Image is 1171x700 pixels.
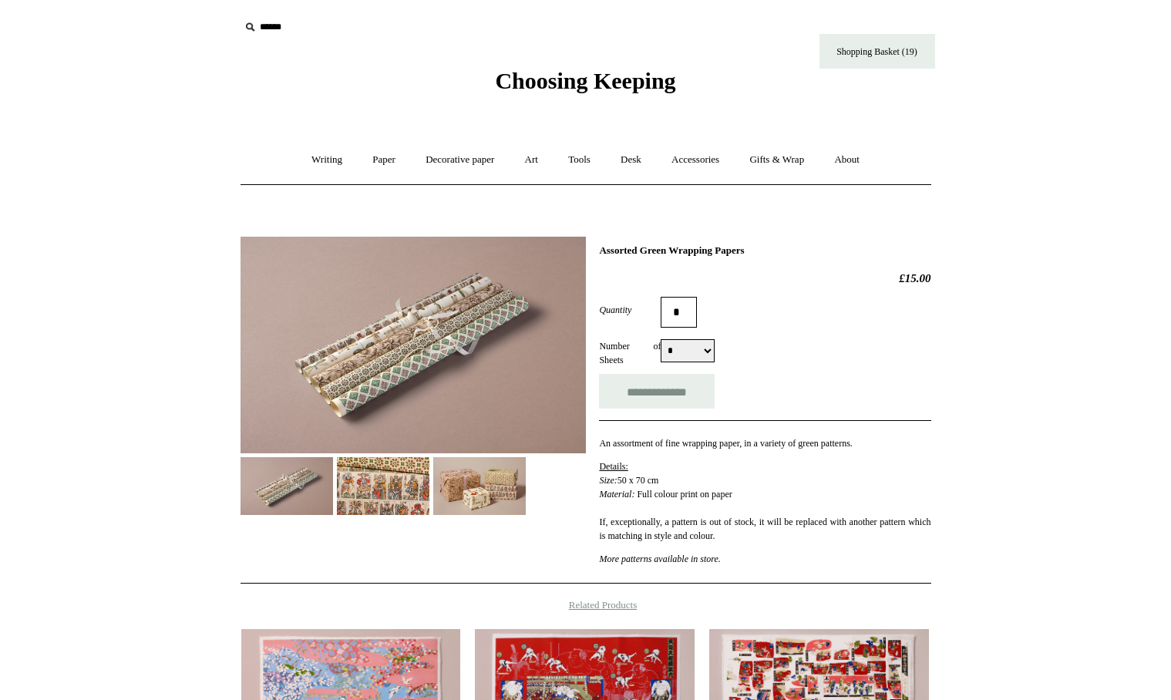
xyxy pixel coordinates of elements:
em: More patterns available in store. [599,554,720,564]
a: Decorative paper [412,140,508,180]
a: Accessories [658,140,733,180]
p: 50 x 70 cm Full colour print on paper If, exceptionally, a pattern is out of stock, it will be re... [599,459,930,543]
h1: Assorted Green Wrapping Papers [599,244,930,257]
p: An assortment of fine wrapping paper, in a variety of green patterns. [599,436,930,450]
h2: £15.00 [599,271,930,285]
img: Assorted Green Wrapping Papers [337,457,429,515]
img: Assorted Green Wrapping Papers [241,237,586,453]
em: Size: [599,475,617,486]
img: Assorted Green Wrapping Papers [433,457,526,515]
a: Art [511,140,552,180]
a: Choosing Keeping [495,80,675,91]
a: About [820,140,873,180]
a: Writing [298,140,356,180]
a: Tools [554,140,604,180]
a: Gifts & Wrap [735,140,818,180]
a: Paper [358,140,409,180]
span: Choosing Keeping [495,68,675,93]
h4: Related Products [200,599,971,611]
img: Assorted Green Wrapping Papers [241,457,333,515]
label: Number of Sheets [599,339,661,367]
em: Material: [599,489,634,500]
a: Shopping Basket (19) [819,34,935,69]
a: Desk [607,140,655,180]
span: Details: [599,461,628,472]
label: Quantity [599,303,661,317]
